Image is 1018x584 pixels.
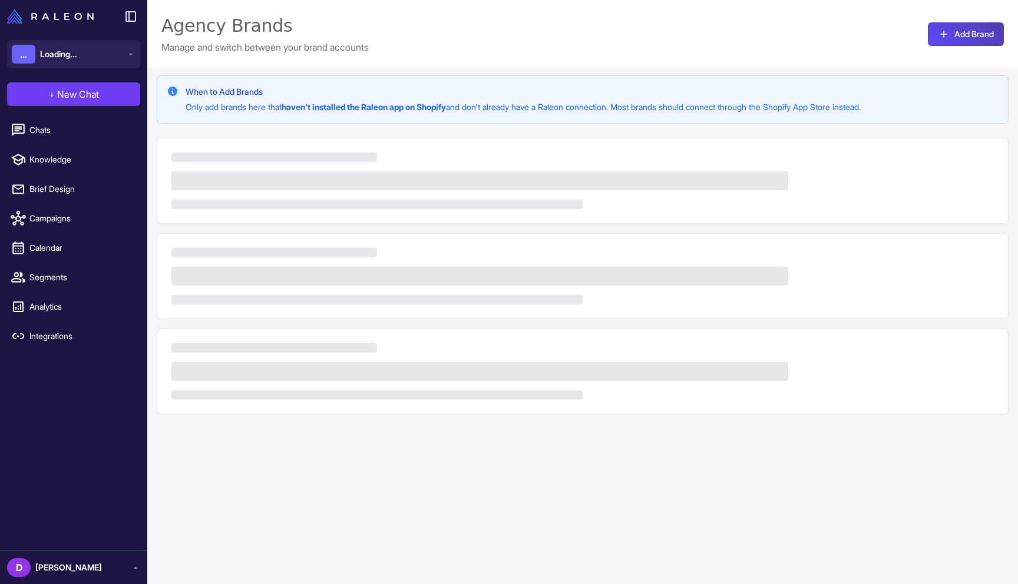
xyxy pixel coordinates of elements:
span: Segments [29,271,133,284]
span: Chats [29,124,133,137]
button: Add Brand [928,22,1004,46]
div: ... [12,45,35,64]
img: Raleon Logo [7,9,94,24]
a: Analytics [5,294,143,319]
span: + [49,87,55,101]
p: Only add brands here that and don't already have a Raleon connection. Most brands should connect ... [186,101,861,114]
a: Calendar [5,235,143,260]
span: Integrations [29,330,133,343]
a: Brief Design [5,177,143,201]
span: Analytics [29,300,133,313]
a: Knowledge [5,147,143,172]
p: Manage and switch between your brand accounts [161,40,369,54]
span: Brief Design [29,182,133,195]
span: Calendar [29,241,133,254]
button: ...Loading... [7,40,140,68]
a: Chats [5,118,143,142]
a: Segments [5,265,143,290]
div: D [7,558,31,577]
span: New Chat [57,87,99,101]
span: Campaigns [29,212,133,225]
strong: haven't installed the Raleon app on Shopify [282,102,446,112]
div: Agency Brands [161,14,369,38]
a: Raleon Logo [7,9,98,24]
span: Knowledge [29,153,133,166]
span: [PERSON_NAME] [35,561,102,574]
span: Loading... [40,48,77,61]
h3: When to Add Brands [186,85,861,98]
a: Campaigns [5,206,143,231]
a: Integrations [5,324,143,349]
button: +New Chat [7,82,140,106]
